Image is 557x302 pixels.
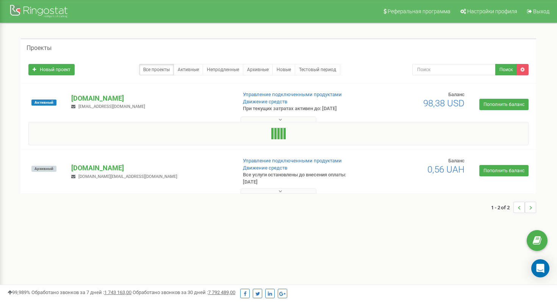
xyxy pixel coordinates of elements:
[8,290,30,295] span: 99,989%
[31,100,56,106] span: Активный
[295,64,340,75] a: Тестовый период
[133,290,235,295] span: Обработано звонков за 30 дней :
[491,202,513,213] span: 1 - 2 of 2
[31,166,56,172] span: Архивный
[467,8,517,14] span: Настройки профиля
[174,64,203,75] a: Активные
[243,92,342,97] a: Управление подключенными продуктами
[71,93,230,103] p: [DOMAIN_NAME]
[104,290,131,295] u: 1 743 163,00
[388,8,451,14] span: Реферальная программа
[427,164,465,175] span: 0,56 UAH
[31,290,131,295] span: Обработано звонков за 7 дней :
[448,158,465,163] span: Баланс
[533,8,549,14] span: Выход
[423,98,465,109] span: 98,38 USD
[78,104,145,109] span: [EMAIL_ADDRESS][DOMAIN_NAME]
[243,105,360,112] p: При текущих затратах активен до: [DATE]
[479,99,529,110] a: Пополнить баланс
[71,163,230,173] p: [DOMAIN_NAME]
[243,171,360,185] p: Все услуги остановлены до внесения оплаты: [DATE]
[448,92,465,97] span: Баланс
[495,64,517,75] button: Поиск
[28,64,75,75] a: Новый проект
[78,174,177,179] span: [DOMAIN_NAME][EMAIL_ADDRESS][DOMAIN_NAME]
[208,290,235,295] u: 7 792 489,00
[139,64,174,75] a: Все проекты
[272,64,295,75] a: Новые
[27,45,52,51] h5: Проекты
[243,165,287,171] a: Движение средств
[203,64,243,75] a: Непродленные
[491,194,536,221] nav: ...
[412,64,496,75] input: Поиск
[479,165,529,176] a: Пополнить баланс
[243,99,287,104] a: Движение средств
[243,158,342,163] a: Управление подключенными продуктами
[243,64,273,75] a: Архивные
[531,259,549,277] div: Open Intercom Messenger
